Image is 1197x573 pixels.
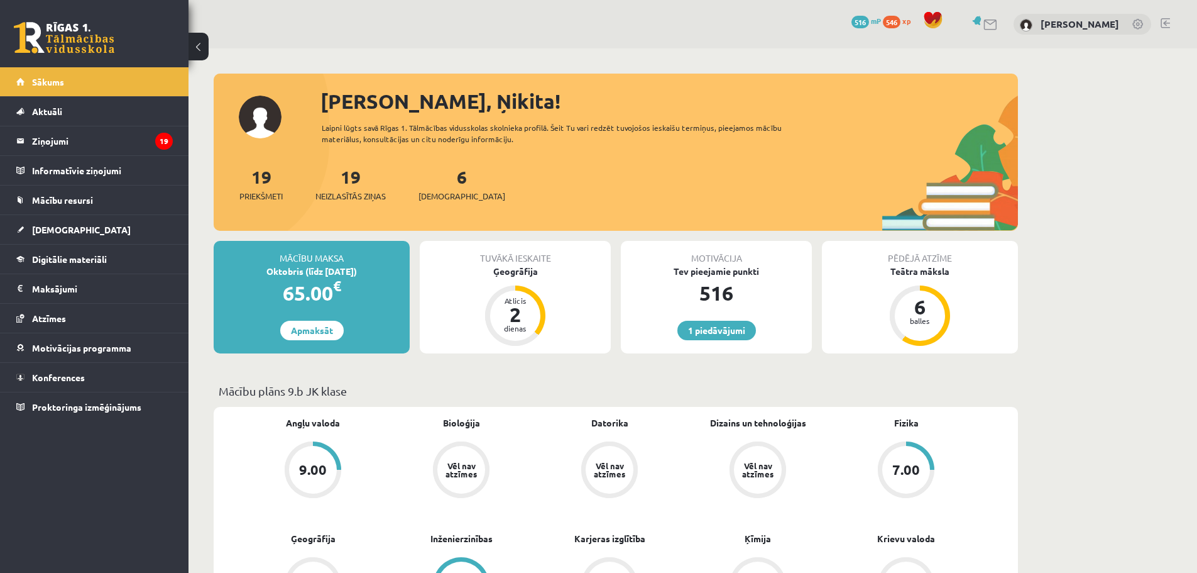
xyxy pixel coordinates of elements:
[219,382,1013,399] p: Mācību plāns 9.b JK klase
[535,442,684,501] a: Vēl nav atzīmes
[496,297,534,304] div: Atlicis
[32,106,62,117] span: Aktuāli
[14,22,114,53] a: Rīgas 1. Tālmācības vidusskola
[32,401,141,413] span: Proktoringa izmēģinājums
[16,97,173,126] a: Aktuāli
[387,442,535,501] a: Vēl nav atzīmes
[32,224,131,235] span: [DEMOGRAPHIC_DATA]
[333,277,341,295] span: €
[32,76,64,87] span: Sākums
[299,463,327,477] div: 9.00
[901,297,939,317] div: 6
[16,245,173,274] a: Digitālie materiāli
[443,416,480,430] a: Bioloģija
[902,16,910,26] span: xp
[892,463,920,477] div: 7.00
[16,67,173,96] a: Sākums
[16,186,173,214] a: Mācību resursi
[1020,19,1032,31] img: Ņikita Morozovs
[822,265,1018,348] a: Teātra māksla 6 balles
[901,317,939,325] div: balles
[592,462,627,478] div: Vēl nav atzīmes
[591,416,628,430] a: Datorika
[822,241,1018,265] div: Pēdējā atzīme
[286,416,340,430] a: Angļu valoda
[740,462,775,478] div: Vēl nav atzīmes
[871,16,881,26] span: mP
[16,304,173,333] a: Atzīmes
[32,126,173,155] legend: Ziņojumi
[214,241,410,265] div: Mācību maksa
[155,133,173,150] i: 19
[16,333,173,362] a: Motivācijas programma
[420,265,611,348] a: Ģeogrāfija Atlicis 2 dienas
[677,321,756,340] a: 1 piedāvājumi
[621,241,812,265] div: Motivācija
[710,416,806,430] a: Dizains un tehnoloģijas
[418,190,505,203] span: [DEMOGRAPHIC_DATA]
[745,532,771,545] a: Ķīmija
[322,122,804,145] div: Laipni lūgts savā Rīgas 1. Tālmācības vidusskolas skolnieka profilā. Šeit Tu vari redzēt tuvojošo...
[32,156,173,185] legend: Informatīvie ziņojumi
[315,190,386,203] span: Neizlasītās ziņas
[420,265,611,278] div: Ģeogrāfija
[851,16,881,26] a: 516 mP
[32,274,173,303] legend: Maksājumi
[32,253,107,265] span: Digitālie materiāli
[430,532,493,545] a: Inženierzinības
[16,156,173,185] a: Informatīvie ziņojumi
[621,265,812,278] div: Tev pieejamie punkti
[320,86,1018,116] div: [PERSON_NAME], Ņikita!
[822,265,1018,278] div: Teātra māksla
[832,442,980,501] a: 7.00
[420,241,611,265] div: Tuvākā ieskaite
[16,392,173,421] a: Proktoringa izmēģinājums
[444,462,479,478] div: Vēl nav atzīmes
[684,442,832,501] a: Vēl nav atzīmes
[16,126,173,155] a: Ziņojumi19
[894,416,919,430] a: Fizika
[214,278,410,308] div: 65.00
[851,16,869,28] span: 516
[574,532,645,545] a: Karjeras izglītība
[496,325,534,332] div: dienas
[418,165,505,203] a: 6[DEMOGRAPHIC_DATA]
[214,265,410,278] div: Oktobris (līdz [DATE])
[32,313,66,324] span: Atzīmes
[16,363,173,392] a: Konferences
[883,16,917,26] a: 546 xp
[496,304,534,325] div: 2
[239,442,387,501] a: 9.00
[16,274,173,303] a: Maksājumi
[32,342,131,353] span: Motivācijas programma
[883,16,900,28] span: 546
[280,321,344,340] a: Apmaksāt
[32,372,85,383] span: Konferences
[239,165,283,203] a: 19Priekšmeti
[1041,18,1119,30] a: [PERSON_NAME]
[621,278,812,308] div: 516
[315,165,386,203] a: 19Neizlasītās ziņas
[32,194,93,206] span: Mācību resursi
[239,190,283,203] span: Priekšmeti
[16,215,173,244] a: [DEMOGRAPHIC_DATA]
[877,532,935,545] a: Krievu valoda
[291,532,336,545] a: Ģeogrāfija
